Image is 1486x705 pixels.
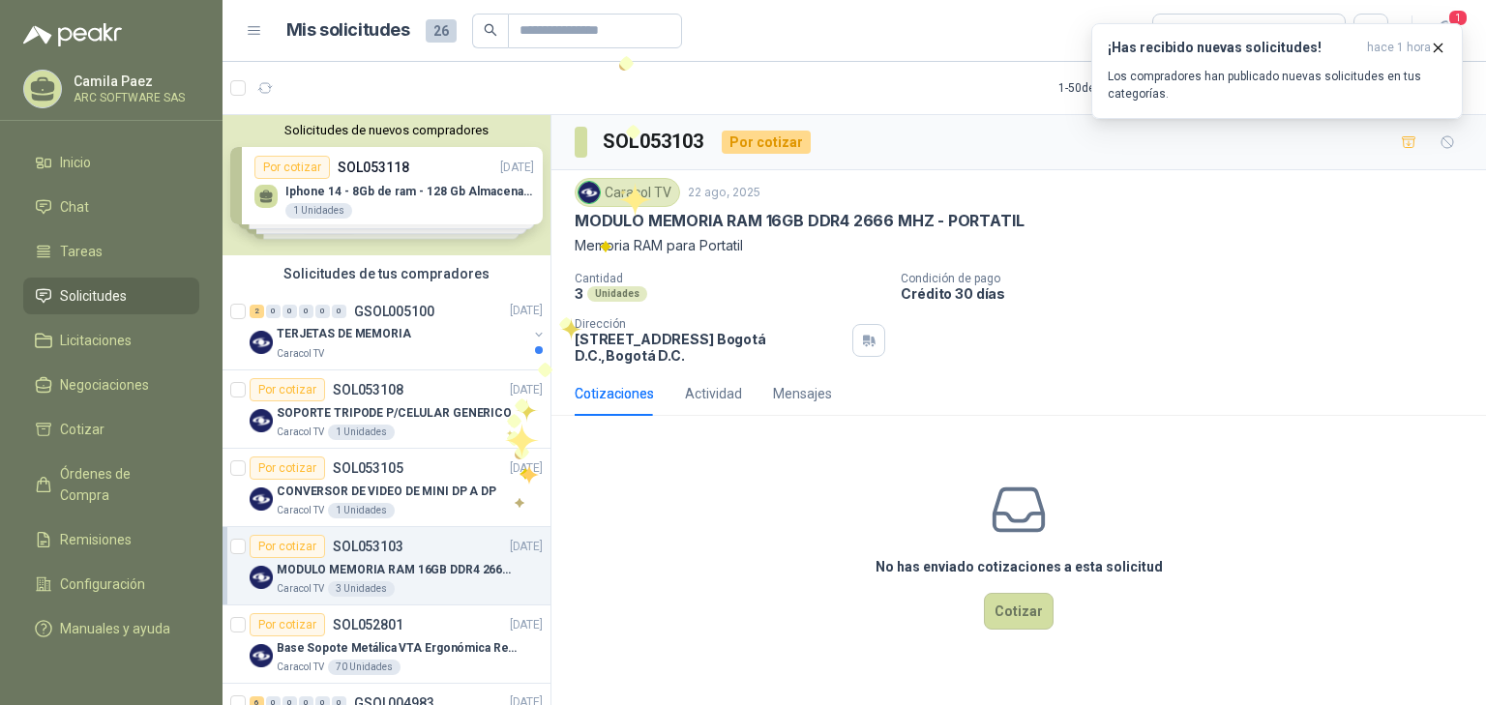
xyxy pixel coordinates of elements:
[332,305,346,318] div: 0
[60,374,149,396] span: Negociaciones
[277,346,324,362] p: Caracol TV
[60,573,145,595] span: Configuración
[575,272,885,285] p: Cantidad
[1108,68,1446,103] p: Los compradores han publicado nuevas solicitudes en tus categorías.
[286,16,410,44] h1: Mis solicitudes
[60,241,103,262] span: Tareas
[333,383,403,397] p: SOL053108
[23,189,199,225] a: Chat
[333,540,403,553] p: SOL053103
[277,660,324,675] p: Caracol TV
[575,285,583,302] p: 3
[250,378,325,401] div: Por cotizar
[579,182,600,203] img: Company Logo
[510,538,543,556] p: [DATE]
[1108,40,1359,56] h3: ¡Has recibido nuevas solicitudes!
[688,184,760,202] p: 22 ago, 2025
[23,367,199,403] a: Negociaciones
[1428,14,1463,48] button: 1
[250,644,273,667] img: Company Logo
[60,419,104,440] span: Cotizar
[1367,40,1431,56] span: hace 1 hora
[23,23,122,46] img: Logo peakr
[575,331,845,364] p: [STREET_ADDRESS] Bogotá D.C. , Bogotá D.C.
[685,383,742,404] div: Actividad
[299,305,313,318] div: 0
[277,503,324,518] p: Caracol TV
[60,285,127,307] span: Solicitudes
[250,613,325,636] div: Por cotizar
[60,618,170,639] span: Manuales y ayuda
[230,123,543,137] button: Solicitudes de nuevos compradores
[223,255,550,292] div: Solicitudes de tus compradores
[60,330,132,351] span: Licitaciones
[333,618,403,632] p: SOL052801
[901,285,1478,302] p: Crédito 30 días
[901,272,1478,285] p: Condición de pago
[23,411,199,448] a: Cotizar
[1091,23,1463,119] button: ¡Has recibido nuevas solicitudes!hace 1 hora Los compradores han publicado nuevas solicitudes en ...
[266,305,281,318] div: 0
[575,235,1463,256] p: Memoria RAM para Portatil
[277,404,512,423] p: SOPORTE TRIPODE P/CELULAR GENERICO
[223,605,550,684] a: Por cotizarSOL052801[DATE] Company LogoBase Sopote Metálica VTA Ergonómica Retráctil para Portáti...
[74,74,194,88] p: Camila Paez
[277,326,411,344] p: TERJETAS DE MEMORIA
[354,305,434,318] p: GSOL005100
[223,370,550,449] a: Por cotizarSOL053108[DATE] Company LogoSOPORTE TRIPODE P/CELULAR GENERICOCaracol TV1 Unidades
[1058,73,1177,103] div: 1 - 50 de 113
[575,211,1024,231] p: MODULO MEMORIA RAM 16GB DDR4 2666 MHZ - PORTATIL
[426,19,457,43] span: 26
[333,461,403,475] p: SOL053105
[587,286,647,302] div: Unidades
[328,503,395,518] div: 1 Unidades
[510,459,543,478] p: [DATE]
[282,305,297,318] div: 0
[328,425,395,440] div: 1 Unidades
[510,303,543,321] p: [DATE]
[60,463,181,506] span: Órdenes de Compra
[315,305,330,318] div: 0
[722,131,811,154] div: Por cotizar
[328,581,395,597] div: 3 Unidades
[984,593,1054,630] button: Cotizar
[60,529,132,550] span: Remisiones
[23,144,199,181] a: Inicio
[250,300,547,362] a: 2 0 0 0 0 0 GSOL005100[DATE] Company LogoTERJETAS DE MEMORIACaracol TV
[250,535,325,558] div: Por cotizar
[250,331,273,354] img: Company Logo
[510,381,543,399] p: [DATE]
[23,521,199,558] a: Remisiones
[223,527,550,605] a: Por cotizarSOL053103[DATE] Company LogoMODULO MEMORIA RAM 16GB DDR4 2666 MHZ - PORTATILCaracol TV...
[575,383,654,404] div: Cotizaciones
[328,660,401,675] div: 70 Unidades
[60,152,91,173] span: Inicio
[603,127,706,157] h3: SOL053103
[250,566,273,589] img: Company Logo
[277,581,324,597] p: Caracol TV
[23,455,199,514] a: Órdenes de Compra
[250,487,273,511] img: Company Logo
[876,556,1163,577] h3: No has enviado cotizaciones a esta solicitud
[773,383,832,404] div: Mensajes
[23,566,199,602] a: Configuración
[23,233,199,270] a: Tareas
[277,425,324,440] p: Caracol TV
[223,449,550,527] a: Por cotizarSOL053105[DATE] Company LogoCONVERSOR DE VIDEO DE MINI DP A DPCaracol TV1 Unidades
[250,409,273,432] img: Company Logo
[23,322,199,359] a: Licitaciones
[277,483,496,501] p: CONVERSOR DE VIDEO DE MINI DP A DP
[60,196,89,218] span: Chat
[223,115,550,255] div: Solicitudes de nuevos compradoresPor cotizarSOL053118[DATE] Iphone 14 - 8Gb de ram - 128 Gb Almac...
[1165,20,1205,42] div: Todas
[23,610,199,647] a: Manuales y ayuda
[250,456,325,480] div: Por cotizar
[1447,9,1469,27] span: 1
[510,616,543,634] p: [DATE]
[575,178,680,207] div: Caracol TV
[575,317,845,331] p: Dirección
[277,561,518,579] p: MODULO MEMORIA RAM 16GB DDR4 2666 MHZ - PORTATIL
[250,305,264,318] div: 2
[277,639,518,658] p: Base Sopote Metálica VTA Ergonómica Retráctil para Portátil
[484,23,497,37] span: search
